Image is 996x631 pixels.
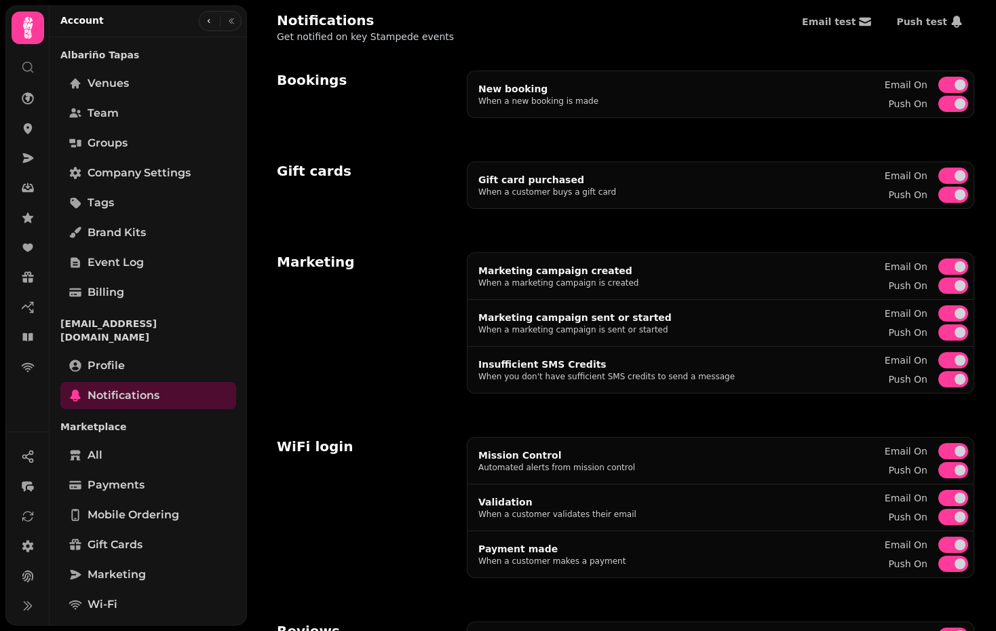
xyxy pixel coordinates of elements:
a: Team [60,100,236,127]
p: When a customer validates their email [478,509,636,520]
button: Email test [791,11,883,33]
label: Push on [888,509,927,525]
p: Albariño Tapas [60,43,236,67]
p: When a marketing campaign is created [478,278,639,288]
label: Email on [885,537,927,553]
p: New booking [478,82,598,96]
span: Brand Kits [88,225,146,241]
a: Brand Kits [60,219,236,246]
button: Push test [885,11,974,33]
p: When a customer makes a payment [478,556,626,567]
a: Gift cards [60,531,236,558]
p: Gift card purchased [478,173,616,187]
span: Company settings [88,165,191,181]
label: Push on [888,187,927,203]
span: Gift cards [88,537,142,553]
label: Email on [885,259,927,275]
a: Event log [60,249,236,276]
span: Team [88,105,119,121]
p: Marketing campaign sent or started [478,311,672,324]
a: Tags [60,189,236,216]
span: Venues [88,75,129,92]
span: Billing [88,284,124,301]
h2: WiFi login [277,437,353,456]
span: Push test [896,17,947,26]
label: Push on [888,324,927,341]
h2: Gift cards [277,161,351,180]
a: Mobile ordering [60,501,236,529]
h2: Account [60,14,104,27]
label: Push on [888,278,927,294]
span: Mobile ordering [88,507,179,523]
a: Company settings [60,159,236,187]
p: When a marketing campaign is sent or started [478,324,672,335]
label: Email on [885,305,927,322]
label: Email on [885,77,927,93]
label: Email on [885,352,927,368]
span: Event log [88,254,144,271]
p: Automated alerts from mission control [478,462,635,473]
a: Wi-Fi [60,591,236,618]
span: Email test [802,17,856,26]
a: Notifications [60,382,236,409]
p: Get notified on key Stampede events [277,30,454,43]
span: All [88,447,102,463]
label: Email on [885,168,927,184]
label: Push on [888,556,927,572]
p: Insufficient SMS Credits [478,358,735,371]
a: Groups [60,130,236,157]
label: Email on [885,443,927,459]
p: When a new booking is made [478,96,598,107]
h2: Bookings [277,71,347,90]
span: Payments [88,477,145,493]
span: Notifications [88,387,159,404]
p: Payment made [478,542,626,556]
p: Validation [478,495,636,509]
a: Payments [60,472,236,499]
a: All [60,442,236,469]
span: Profile [88,358,125,374]
a: Marketing [60,561,236,588]
p: Marketing campaign created [478,264,639,278]
a: Venues [60,70,236,97]
label: Push on [888,462,927,478]
a: Profile [60,352,236,379]
span: Wi-Fi [88,596,117,613]
label: Push on [888,371,927,387]
span: Tags [88,195,114,211]
span: Marketing [88,567,146,583]
p: [EMAIL_ADDRESS][DOMAIN_NAME] [60,311,236,349]
label: Email on [885,490,927,506]
p: When a customer buys a gift card [478,187,616,197]
p: When you don't have sufficient SMS credits to send a message [478,371,735,382]
h2: Notifications [277,11,454,30]
a: Billing [60,279,236,306]
p: Marketplace [60,415,236,439]
h2: Marketing [277,252,355,271]
span: Groups [88,135,128,151]
label: Push on [888,96,927,112]
p: Mission Control [478,448,635,462]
